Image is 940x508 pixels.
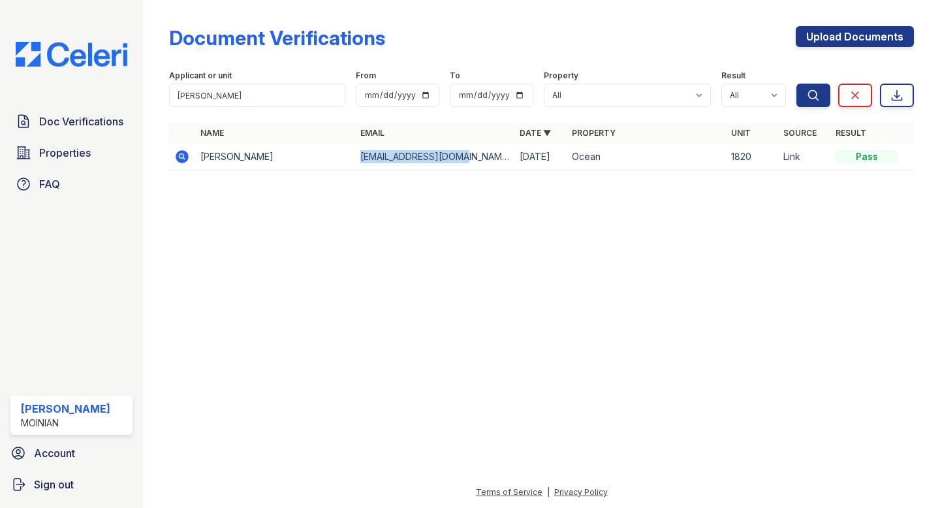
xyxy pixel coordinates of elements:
[836,128,866,138] a: Result
[572,128,616,138] a: Property
[783,128,817,138] a: Source
[39,145,91,161] span: Properties
[778,144,830,170] td: Link
[200,128,224,138] a: Name
[21,401,110,417] div: [PERSON_NAME]
[731,128,751,138] a: Unit
[554,487,608,497] a: Privacy Policy
[169,71,232,81] label: Applicant or unit
[360,128,384,138] a: Email
[450,71,460,81] label: To
[5,440,138,466] a: Account
[514,144,567,170] td: [DATE]
[5,471,138,498] a: Sign out
[544,71,578,81] label: Property
[476,487,542,497] a: Terms of Service
[355,144,514,170] td: [EMAIL_ADDRESS][DOMAIN_NAME]
[520,128,551,138] a: Date ▼
[5,42,138,67] img: CE_Logo_Blue-a8612792a0a2168367f1c8372b55b34899dd931a85d93a1a3d3e32e68fde9ad4.png
[169,84,345,107] input: Search by name, email, or unit number
[39,176,60,192] span: FAQ
[34,445,75,461] span: Account
[567,144,726,170] td: Ocean
[10,140,133,166] a: Properties
[836,150,898,163] div: Pass
[10,171,133,197] a: FAQ
[195,144,354,170] td: [PERSON_NAME]
[21,417,110,430] div: Moinian
[169,26,385,50] div: Document Verifications
[547,487,550,497] div: |
[721,71,745,81] label: Result
[39,114,123,129] span: Doc Verifications
[726,144,778,170] td: 1820
[796,26,914,47] a: Upload Documents
[34,477,74,492] span: Sign out
[356,71,376,81] label: From
[10,108,133,135] a: Doc Verifications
